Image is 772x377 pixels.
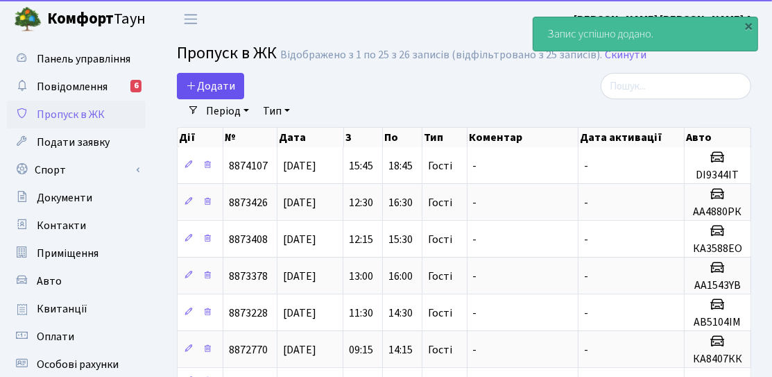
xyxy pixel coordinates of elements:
[690,169,745,182] h5: DI9344IT
[277,128,344,147] th: Дата
[7,184,146,212] a: Документи
[7,101,146,128] a: Пропуск в ЖК
[388,305,413,321] span: 14:30
[428,197,452,208] span: Гості
[349,342,373,358] span: 09:15
[349,158,373,174] span: 15:45
[229,269,268,284] span: 8873378
[473,195,477,210] span: -
[37,329,74,344] span: Оплати
[37,107,105,122] span: Пропуск в ЖК
[14,6,42,33] img: logo.png
[37,246,98,261] span: Приміщення
[37,135,110,150] span: Подати заявку
[428,160,452,171] span: Гості
[283,305,316,321] span: [DATE]
[344,128,384,147] th: З
[584,269,588,284] span: -
[388,342,413,358] span: 14:15
[37,79,108,94] span: Повідомлення
[283,232,316,247] span: [DATE]
[690,206,745,219] h5: АА4880РК
[584,158,588,174] span: -
[605,49,646,62] a: Скинути
[584,232,588,247] span: -
[473,342,477,358] span: -
[37,274,62,289] span: Авто
[7,128,146,156] a: Подати заявку
[178,128,223,147] th: Дії
[130,80,141,92] div: 6
[47,8,114,30] b: Комфорт
[283,269,316,284] span: [DATE]
[223,128,277,147] th: №
[47,8,146,31] span: Таун
[7,267,146,295] a: Авто
[7,73,146,101] a: Повідомлення6
[349,195,373,210] span: 12:30
[574,11,755,28] a: [PERSON_NAME] [PERSON_NAME] А.
[229,158,268,174] span: 8874107
[428,344,452,355] span: Гості
[473,232,477,247] span: -
[383,128,422,147] th: По
[349,305,373,321] span: 11:30
[578,128,685,147] th: Дата активації
[388,195,413,210] span: 16:30
[7,45,146,73] a: Панель управління
[7,323,146,351] a: Оплати
[690,316,745,329] h5: АВ5104ІМ
[177,41,277,65] span: Пропуск в ЖК
[584,342,588,358] span: -
[37,51,130,67] span: Панель управління
[388,158,413,174] span: 18:45
[229,232,268,247] span: 8873408
[428,234,452,245] span: Гості
[349,269,373,284] span: 13:00
[173,8,208,31] button: Переключити навігацію
[37,218,86,233] span: Контакти
[742,19,756,33] div: ×
[690,279,745,292] h5: АА1543YB
[422,128,467,147] th: Тип
[473,158,477,174] span: -
[685,128,751,147] th: Авто
[601,73,751,99] input: Пошук...
[37,301,87,317] span: Квитанції
[388,269,413,284] span: 16:00
[428,308,452,319] span: Гості
[283,195,316,210] span: [DATE]
[584,305,588,321] span: -
[229,305,268,321] span: 8873228
[37,190,92,206] span: Документи
[584,195,588,210] span: -
[7,156,146,184] a: Спорт
[37,357,119,372] span: Особові рахунки
[7,295,146,323] a: Квитанції
[473,305,477,321] span: -
[200,99,255,123] a: Період
[428,271,452,282] span: Гості
[177,73,244,99] a: Додати
[7,240,146,267] a: Приміщення
[283,342,316,358] span: [DATE]
[690,242,745,255] h5: КА3588ЕО
[186,78,235,94] span: Додати
[229,342,268,358] span: 8872770
[349,232,373,247] span: 12:15
[533,17,757,51] div: Запис успішно додано.
[473,269,477,284] span: -
[7,212,146,240] a: Контакти
[690,353,745,366] h5: КА8407КК
[280,49,602,62] div: Відображено з 1 по 25 з 26 записів (відфільтровано з 25 записів).
[388,232,413,247] span: 15:30
[257,99,295,123] a: Тип
[574,12,755,27] b: [PERSON_NAME] [PERSON_NAME] А.
[283,158,316,174] span: [DATE]
[229,195,268,210] span: 8873426
[468,128,578,147] th: Коментар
